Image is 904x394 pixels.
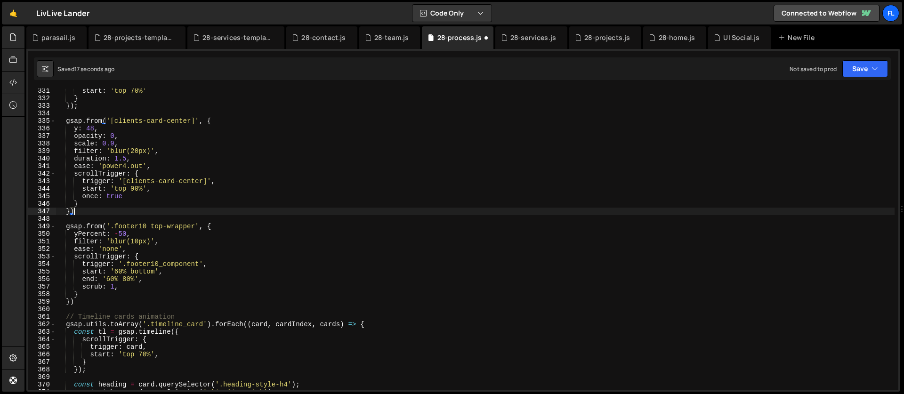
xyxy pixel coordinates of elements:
div: 352 [28,245,56,253]
div: 331 [28,87,56,95]
div: 333 [28,102,56,110]
div: 340 [28,155,56,162]
div: 354 [28,260,56,268]
div: 28-projects.js [584,33,630,42]
div: 337 [28,132,56,140]
a: Connected to Webflow [774,5,880,22]
div: LivLive Lander [36,8,89,19]
div: 348 [28,215,56,223]
div: 335 [28,117,56,125]
div: 364 [28,336,56,343]
div: parasail.js [41,33,75,42]
a: Fl [882,5,899,22]
div: 357 [28,283,56,290]
div: 355 [28,268,56,275]
div: 339 [28,147,56,155]
div: 28-services-template.js [202,33,273,42]
div: 346 [28,200,56,208]
div: 362 [28,321,56,328]
div: 28-contact.js [301,33,346,42]
button: Save [842,60,888,77]
div: 343 [28,177,56,185]
div: 28-services.js [510,33,556,42]
div: 332 [28,95,56,102]
div: 350 [28,230,56,238]
div: 336 [28,125,56,132]
div: 342 [28,170,56,177]
div: 365 [28,343,56,351]
div: 338 [28,140,56,147]
div: 363 [28,328,56,336]
div: 369 [28,373,56,381]
button: Code Only [412,5,492,22]
div: 28-team.js [374,33,409,42]
div: 341 [28,162,56,170]
div: 367 [28,358,56,366]
div: New File [778,33,818,42]
div: 353 [28,253,56,260]
a: 🤙 [2,2,25,24]
div: 28-home.js [659,33,695,42]
div: 347 [28,208,56,215]
div: 361 [28,313,56,321]
div: 28-projects-template.js [104,33,174,42]
div: 359 [28,298,56,306]
div: UI Social.js [723,33,759,42]
div: 334 [28,110,56,117]
div: 345 [28,193,56,200]
div: 351 [28,238,56,245]
div: 358 [28,290,56,298]
div: 366 [28,351,56,358]
div: 360 [28,306,56,313]
div: 356 [28,275,56,283]
div: 370 [28,381,56,388]
div: 28-process.js [437,33,482,42]
div: 368 [28,366,56,373]
div: Not saved to prod [790,65,837,73]
div: 344 [28,185,56,193]
div: 349 [28,223,56,230]
div: Saved [57,65,114,73]
div: 17 seconds ago [74,65,114,73]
